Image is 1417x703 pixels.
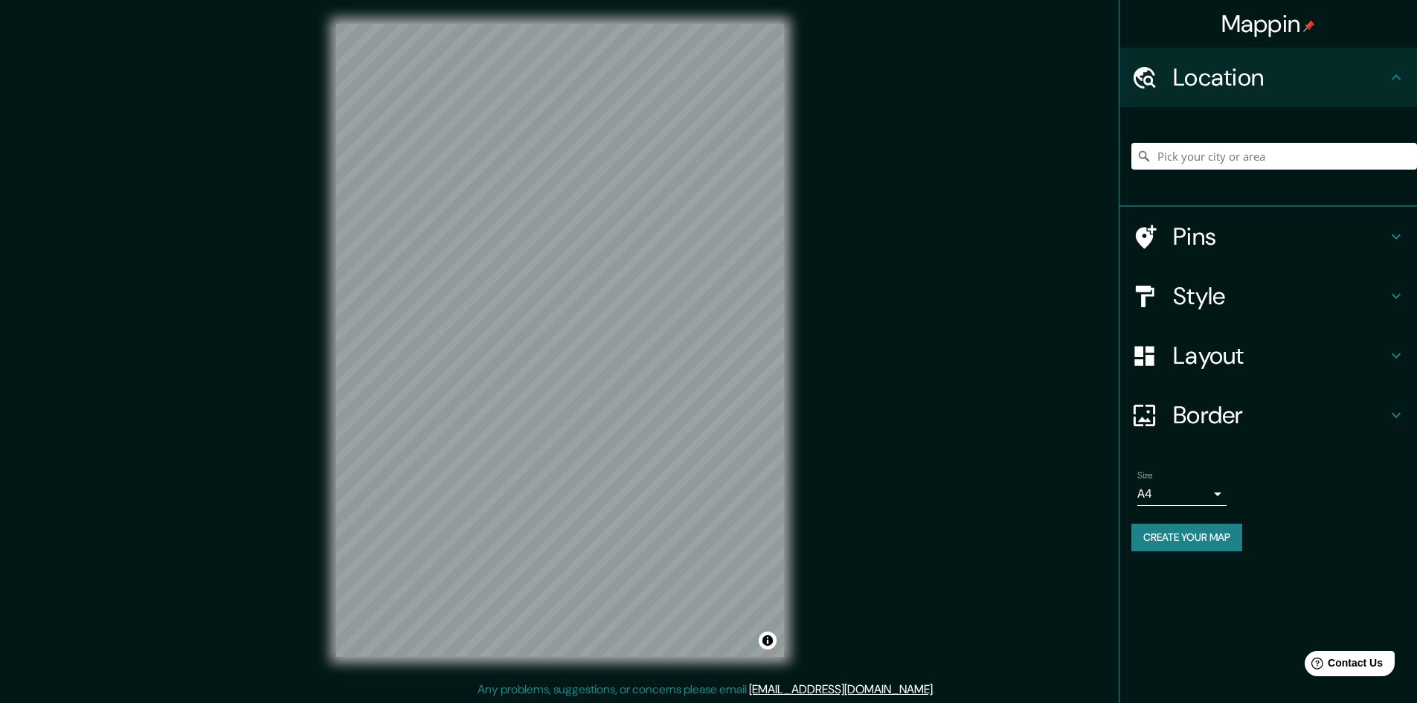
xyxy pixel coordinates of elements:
div: Layout [1119,326,1417,385]
button: Create your map [1131,524,1242,551]
p: Any problems, suggestions, or concerns please email . [478,681,935,699]
div: Border [1119,385,1417,445]
canvas: Map [336,24,784,657]
h4: Mappin [1221,9,1316,39]
div: Style [1119,266,1417,326]
div: A4 [1137,482,1227,506]
button: Toggle attribution [759,632,777,649]
input: Pick your city or area [1131,143,1417,170]
h4: Style [1173,281,1387,311]
div: Location [1119,48,1417,107]
div: . [935,681,937,699]
label: Size [1137,469,1153,482]
h4: Location [1173,62,1387,92]
div: . [937,681,940,699]
h4: Pins [1173,222,1387,251]
div: Pins [1119,207,1417,266]
h4: Layout [1173,341,1387,370]
a: [EMAIL_ADDRESS][DOMAIN_NAME] [749,681,933,697]
h4: Border [1173,400,1387,430]
img: pin-icon.png [1303,20,1315,32]
iframe: Help widget launcher [1285,645,1401,687]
